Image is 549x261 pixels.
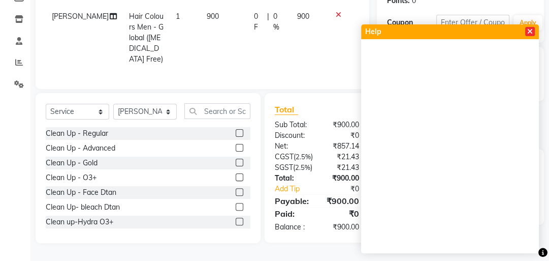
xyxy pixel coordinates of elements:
div: ₹900.00 [317,195,367,207]
div: Balance : [267,222,317,233]
div: ₹0 [326,184,367,194]
div: Clean Up - O3+ [46,172,96,183]
div: Clean Up - Advanced [46,143,115,154]
span: 1 [176,12,180,21]
div: Clean Up - Regular [46,128,108,139]
span: SGST [275,163,293,172]
span: 0 F [253,11,263,33]
span: 900 [207,12,219,21]
div: Clean Up- bleach Dtan [46,202,120,213]
div: ( ) [267,152,320,162]
div: Net: [267,141,317,152]
div: Total: [267,173,317,184]
span: 0 % [273,11,285,33]
span: Total [275,104,298,115]
div: ₹0 [317,208,367,220]
div: Coupon Code [387,17,436,39]
input: Search or Scan [184,103,250,119]
button: Apply [513,15,542,31]
div: ( ) [267,162,320,173]
div: ₹900.00 [317,120,367,130]
span: 900 [297,12,309,21]
span: [PERSON_NAME] [52,12,109,21]
span: Help [365,26,381,37]
div: ₹0 [317,130,367,141]
div: Clean Up - Gold [46,158,98,168]
div: ₹857.14 [317,141,367,152]
div: Paid: [267,208,317,220]
div: Clean up-Hydra O3+ [46,217,113,227]
span: Hair Colours Men - Global ([MEDICAL_DATA] Free) [129,12,164,64]
a: Add Tip [267,184,325,194]
div: ₹900.00 [317,173,367,184]
div: Payable: [267,195,317,207]
div: Clean Up - Face Dtan [46,187,116,198]
div: ₹21.43 [320,152,367,162]
span: 2.5% [295,163,310,171]
div: Sub Total: [267,120,317,130]
div: ₹900.00 [317,222,367,233]
span: CGST [275,152,294,161]
input: Enter Offer / Coupon Code [436,15,509,31]
div: Discount: [267,130,317,141]
span: | [267,11,269,33]
span: 2.5% [296,153,311,161]
div: ₹21.43 [320,162,367,173]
